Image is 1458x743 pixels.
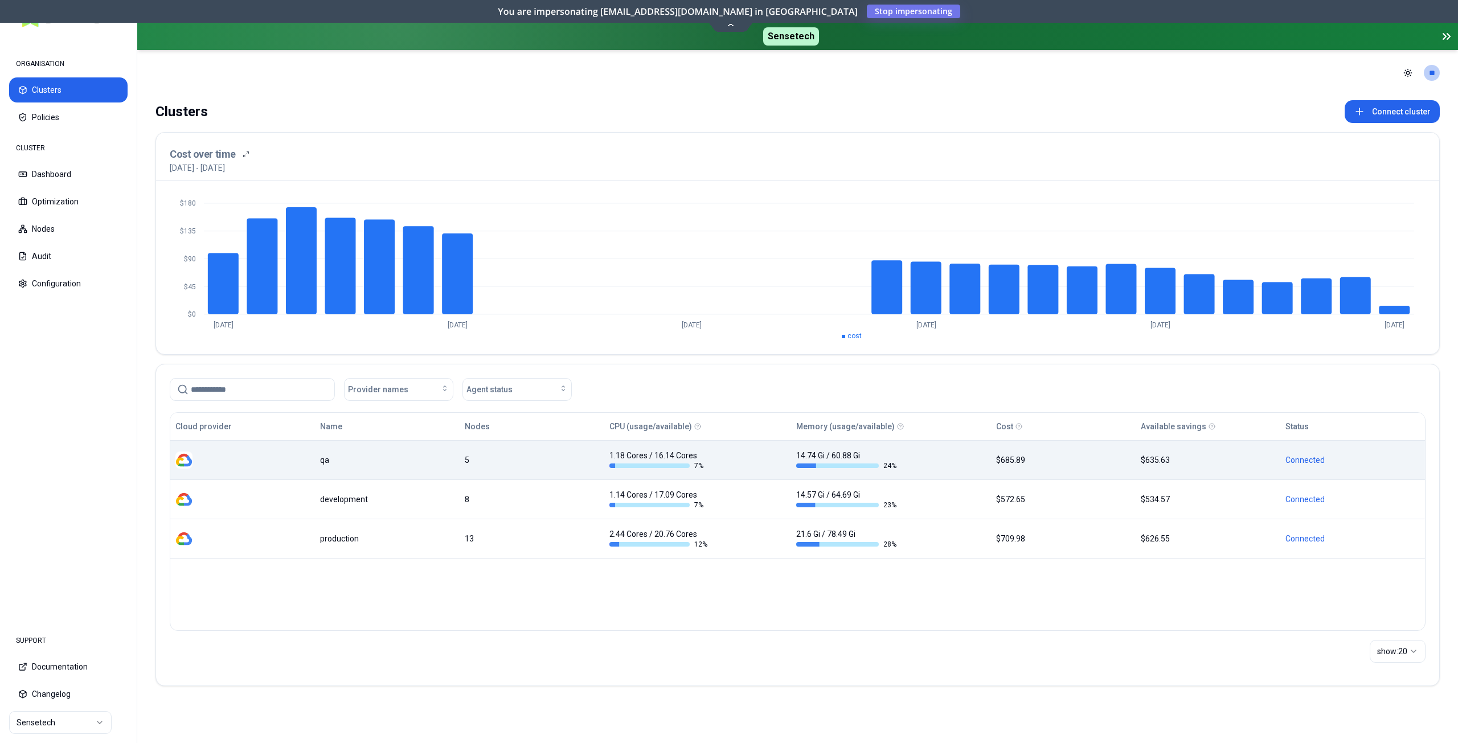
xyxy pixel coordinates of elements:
button: Clusters [9,77,128,102]
div: 28 % [796,540,896,549]
span: Sensetech [763,27,819,46]
div: 24 % [796,461,896,470]
button: Policies [9,105,128,130]
button: Agent status [462,378,572,401]
div: 13 [465,533,599,544]
tspan: $90 [184,255,196,263]
button: Optimization [9,189,128,214]
div: CLUSTER [9,137,128,159]
div: $572.65 [996,494,1131,505]
div: 14.57 Gi / 64.69 Gi [796,489,896,510]
tspan: [DATE] [448,321,468,329]
div: $685.89 [996,454,1131,466]
div: qa [320,454,454,466]
div: 8 [465,494,599,505]
button: Connect cluster [1345,100,1440,123]
div: Connected [1285,494,1420,505]
button: Configuration [9,271,128,296]
div: 2.44 Cores / 20.76 Cores [609,528,710,549]
button: Dashboard [9,162,128,187]
button: Audit [9,244,128,269]
div: ORGANISATION [9,52,128,75]
div: 1.18 Cores / 16.14 Cores [609,450,710,470]
button: Cost [996,415,1013,438]
div: Status [1285,421,1309,432]
button: CPU (usage/available) [609,415,692,438]
div: 7 % [609,461,710,470]
span: Provider names [348,384,408,395]
span: cost [847,332,862,340]
div: 21.6 Gi / 78.49 Gi [796,528,896,549]
tspan: [DATE] [1385,321,1404,329]
tspan: $45 [184,283,196,291]
div: $626.55 [1141,533,1275,544]
div: $635.63 [1141,454,1275,466]
button: Cloud provider [175,415,232,438]
button: Provider names [344,378,453,401]
div: 23 % [796,500,896,510]
div: 14.74 Gi / 60.88 Gi [796,450,896,470]
tspan: $135 [180,227,196,235]
div: 1.14 Cores / 17.09 Cores [609,489,710,510]
button: Documentation [9,654,128,679]
tspan: $180 [180,199,196,207]
img: gcp [175,530,193,547]
div: 7 % [609,500,710,510]
button: Nodes [9,216,128,241]
tspan: [DATE] [682,321,702,329]
div: $534.57 [1141,494,1275,505]
tspan: [DATE] [1150,321,1170,329]
button: Available savings [1141,415,1206,438]
div: Connected [1285,454,1420,466]
div: production [320,533,454,544]
div: 12 % [609,540,710,549]
img: gcp [175,451,193,469]
button: Nodes [465,415,490,438]
div: 5 [465,454,599,466]
div: Clusters [155,100,208,123]
span: Agent status [466,384,513,395]
div: $709.98 [996,533,1131,544]
h3: Cost over time [170,146,236,162]
div: development [320,494,454,505]
tspan: [DATE] [214,321,234,329]
img: gcp [175,491,193,508]
div: SUPPORT [9,629,128,652]
tspan: $0 [188,310,196,318]
div: Connected [1285,533,1420,544]
tspan: [DATE] [916,321,936,329]
p: [DATE] - [DATE] [170,162,225,174]
button: Memory (usage/available) [796,415,895,438]
button: Changelog [9,682,128,707]
button: Name [320,415,342,438]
